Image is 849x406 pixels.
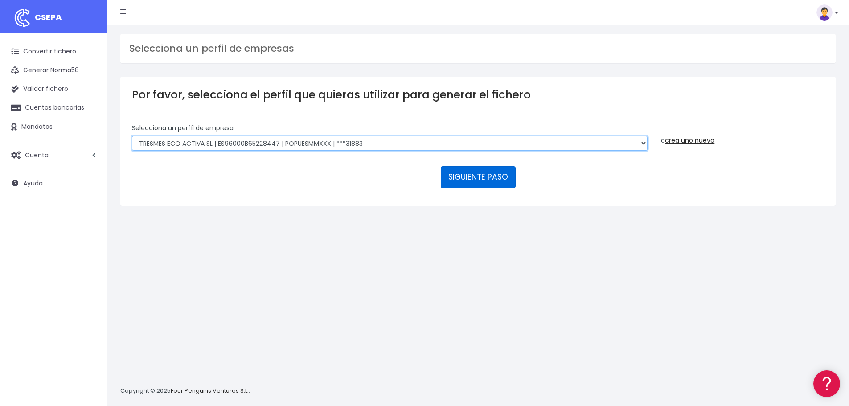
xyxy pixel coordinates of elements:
[4,146,103,164] a: Cuenta
[661,123,824,145] div: o
[4,42,103,61] a: Convertir fichero
[441,166,516,188] button: SIGUIENTE PASO
[4,80,103,98] a: Validar fichero
[4,174,103,193] a: Ayuda
[23,179,43,188] span: Ayuda
[4,98,103,117] a: Cuentas bancarias
[120,386,250,396] p: Copyright © 2025 .
[4,118,103,136] a: Mandatos
[4,61,103,80] a: Generar Norma58
[11,7,33,29] img: logo
[132,123,234,133] label: Selecciona un perfíl de empresa
[665,136,714,145] a: crea uno nuevo
[132,88,824,101] h3: Por favor, selecciona el perfil que quieras utilizar para generar el fichero
[171,386,249,395] a: Four Penguins Ventures S.L.
[816,4,833,21] img: profile
[35,12,62,23] span: CSEPA
[25,150,49,159] span: Cuenta
[129,43,827,54] h3: Selecciona un perfil de empresas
